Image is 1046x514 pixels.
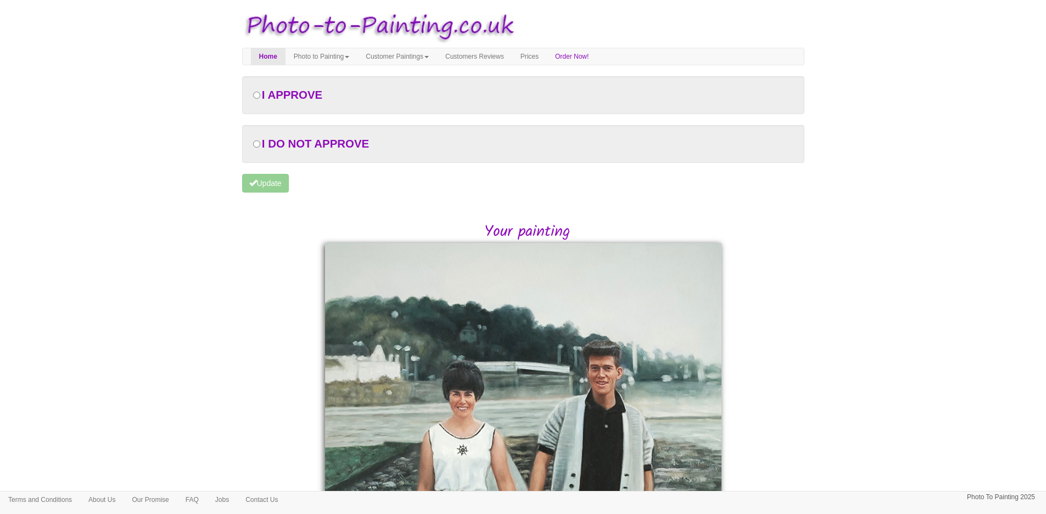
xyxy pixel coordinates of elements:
span: I APPROVE [262,89,322,101]
a: FAQ [177,492,207,508]
a: Customer Paintings [357,48,437,65]
a: Our Promise [124,492,177,508]
a: Customers Reviews [437,48,512,65]
a: Home [251,48,286,65]
span: I DO NOT APPROVE [262,138,369,150]
a: Contact Us [237,492,286,508]
img: Photo to Painting [237,5,518,48]
a: Order Now! [547,48,597,65]
a: Photo to Painting [286,48,357,65]
h2: Your painting [250,224,804,241]
a: Jobs [207,492,237,508]
a: Prices [512,48,547,65]
a: About Us [80,492,124,508]
p: Photo To Painting 2025 [967,492,1035,503]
